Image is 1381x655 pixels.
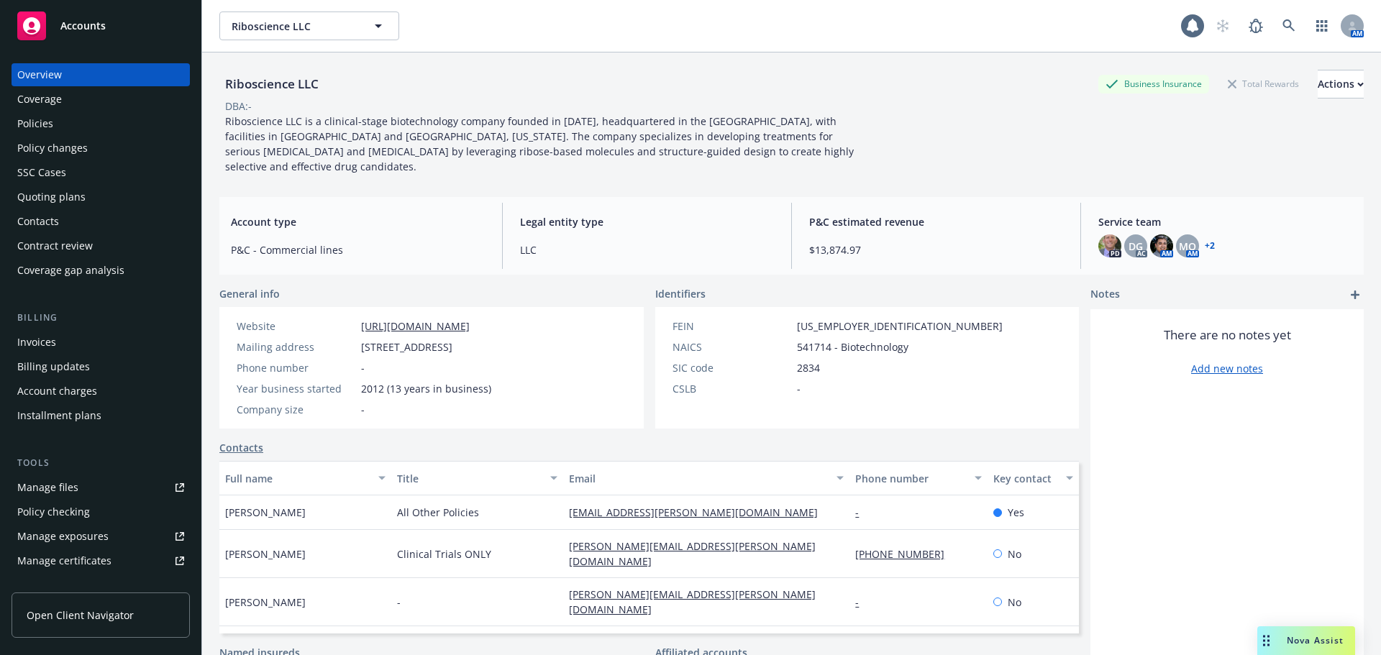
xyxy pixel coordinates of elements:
[797,360,820,375] span: 2834
[12,161,190,184] a: SSC Cases
[797,381,801,396] span: -
[17,88,62,111] div: Coverage
[12,311,190,325] div: Billing
[361,381,491,396] span: 2012 (13 years in business)
[1257,626,1355,655] button: Nova Assist
[1098,234,1121,257] img: photo
[849,461,987,495] button: Phone number
[17,500,90,523] div: Policy checking
[397,505,479,520] span: All Other Policies
[1275,12,1303,40] a: Search
[1008,505,1024,520] span: Yes
[17,112,53,135] div: Policies
[225,595,306,610] span: [PERSON_NAME]
[232,19,356,34] span: Riboscience LLC
[12,259,190,282] a: Coverage gap analysis
[12,476,190,499] a: Manage files
[1308,12,1336,40] a: Switch app
[673,381,791,396] div: CSLB
[1008,595,1021,610] span: No
[219,75,324,93] div: Riboscience LLC
[397,546,491,562] span: Clinical Trials ONLY
[17,525,109,548] div: Manage exposures
[17,380,97,403] div: Account charges
[17,549,111,572] div: Manage certificates
[12,63,190,86] a: Overview
[12,500,190,523] a: Policy checking
[225,114,857,173] span: Riboscience LLC is a clinical-stage biotechnology company founded in [DATE], headquartered in the...
[17,404,101,427] div: Installment plans
[809,214,1063,229] span: P&C estimated revenue
[1346,286,1364,303] a: add
[27,608,134,623] span: Open Client Navigator
[12,456,190,470] div: Tools
[17,185,86,209] div: Quoting plans
[673,360,791,375] div: SIC code
[1008,546,1021,562] span: No
[855,595,870,609] a: -
[1179,239,1196,254] span: MQ
[219,440,263,455] a: Contacts
[225,505,306,520] span: [PERSON_NAME]
[520,242,774,257] span: LLC
[1164,326,1291,344] span: There are no notes yet
[237,402,355,417] div: Company size
[225,546,306,562] span: [PERSON_NAME]
[237,381,355,396] div: Year business started
[569,471,828,486] div: Email
[809,242,1063,257] span: $13,874.97
[219,286,280,301] span: General info
[1208,12,1237,40] a: Start snowing
[17,234,93,257] div: Contract review
[673,339,791,354] div: NAICS
[12,355,190,378] a: Billing updates
[12,234,190,257] a: Contract review
[1257,626,1275,655] div: Drag to move
[12,112,190,135] a: Policies
[12,525,190,548] span: Manage exposures
[219,12,399,40] button: Riboscience LLC
[231,242,485,257] span: P&C - Commercial lines
[12,380,190,403] a: Account charges
[12,574,190,597] a: Manage claims
[361,360,365,375] span: -
[12,137,190,160] a: Policy changes
[797,339,908,354] span: 541714 - Biotechnology
[673,319,791,334] div: FEIN
[17,476,78,499] div: Manage files
[855,547,956,561] a: [PHONE_NUMBER]
[361,402,365,417] span: -
[12,331,190,354] a: Invoices
[569,587,816,616] a: [PERSON_NAME][EMAIL_ADDRESS][PERSON_NAME][DOMAIN_NAME]
[12,404,190,427] a: Installment plans
[1098,75,1209,93] div: Business Insurance
[12,185,190,209] a: Quoting plans
[1241,12,1270,40] a: Report a Bug
[1191,361,1263,376] a: Add new notes
[855,505,870,519] a: -
[1098,214,1352,229] span: Service team
[237,339,355,354] div: Mailing address
[391,461,563,495] button: Title
[17,137,88,160] div: Policy changes
[993,471,1057,486] div: Key contact
[1129,239,1143,254] span: DG
[237,360,355,375] div: Phone number
[12,6,190,46] a: Accounts
[1150,234,1173,257] img: photo
[797,319,1003,334] span: [US_EMPLOYER_IDENTIFICATION_NUMBER]
[569,539,816,568] a: [PERSON_NAME][EMAIL_ADDRESS][PERSON_NAME][DOMAIN_NAME]
[17,63,62,86] div: Overview
[17,210,59,233] div: Contacts
[219,461,391,495] button: Full name
[855,471,965,486] div: Phone number
[225,471,370,486] div: Full name
[1221,75,1306,93] div: Total Rewards
[361,319,470,333] a: [URL][DOMAIN_NAME]
[17,161,66,184] div: SSC Cases
[397,595,401,610] span: -
[17,574,90,597] div: Manage claims
[17,355,90,378] div: Billing updates
[563,461,849,495] button: Email
[655,286,706,301] span: Identifiers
